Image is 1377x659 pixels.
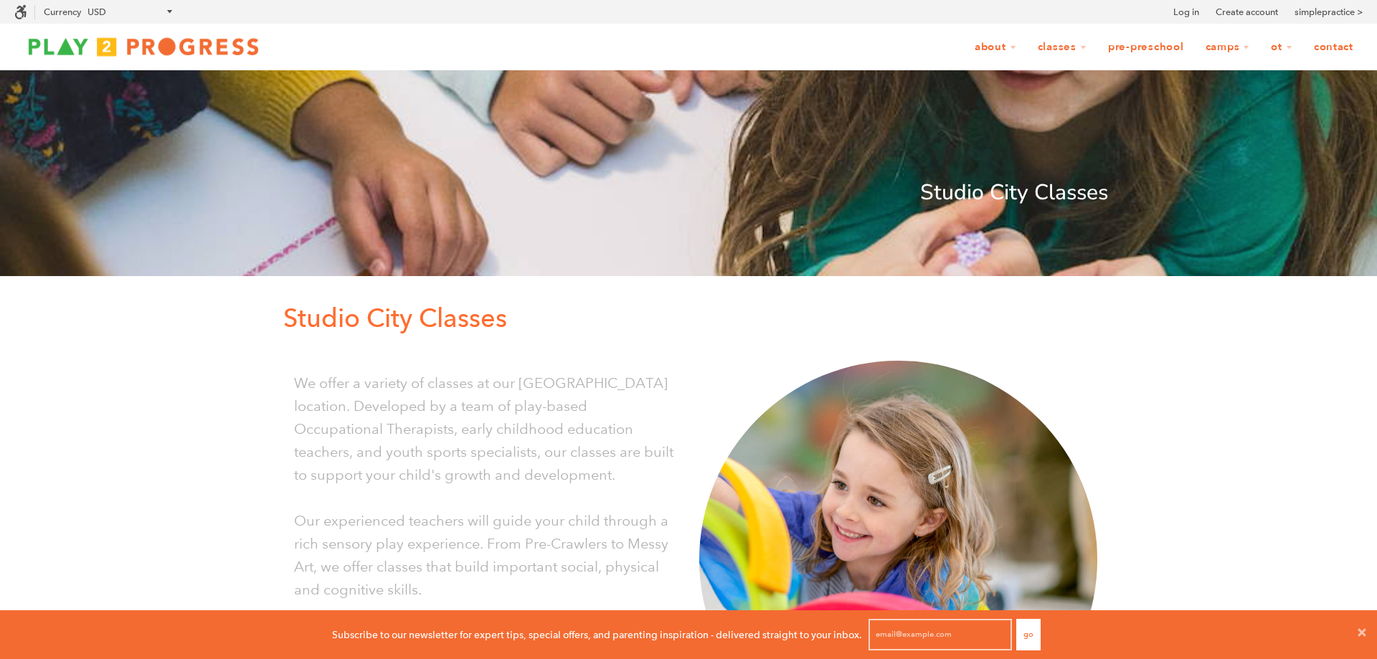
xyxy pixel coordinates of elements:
a: Classes [1028,34,1096,61]
p: Studio City Classes [283,298,1108,339]
a: About [965,34,1026,61]
a: simplepractice > [1295,5,1363,19]
p: We offer a variety of classes at our [GEOGRAPHIC_DATA] location. Developed by a team of play-base... [294,371,678,486]
a: Log in [1173,5,1199,19]
a: OT [1262,34,1302,61]
img: Play2Progress logo [14,32,273,61]
a: Create account [1216,5,1278,19]
p: Studio City Classes [269,176,1108,210]
a: Camps [1196,34,1259,61]
label: Currency [44,6,81,17]
input: email@example.com [869,619,1012,650]
a: Contact [1305,34,1363,61]
button: Go [1016,619,1041,650]
p: Subscribe to our newsletter for expert tips, special offers, and parenting inspiration - delivere... [332,627,862,643]
a: Pre-Preschool [1099,34,1193,61]
p: Our experienced teachers will guide your child through a rich sensory play experience. From Pre-C... [294,509,678,601]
